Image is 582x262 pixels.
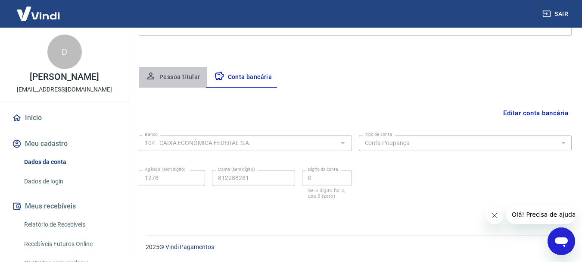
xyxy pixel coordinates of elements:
label: Conta (sem dígito) [218,166,255,173]
p: [PERSON_NAME] [30,73,99,82]
div: D [47,35,82,69]
label: Agência (sem dígito) [145,166,186,173]
label: Dígito da conta [308,166,338,173]
span: Olá! Precisa de ajuda? [5,6,72,13]
p: 2025 © [146,243,561,252]
p: Se o dígito for x, use 0 (zero) [308,188,346,199]
a: Dados de login [21,173,118,190]
button: Meu cadastro [10,134,118,153]
iframe: Mensagem da empresa [507,205,575,224]
a: Recebíveis Futuros Online [21,235,118,253]
button: Conta bancária [207,67,279,88]
a: Dados da conta [21,153,118,171]
p: [EMAIL_ADDRESS][DOMAIN_NAME] [17,85,112,94]
a: Vindi Pagamentos [165,243,214,250]
iframe: Botão para abrir a janela de mensagens [548,227,575,255]
button: Sair [541,6,572,22]
img: Vindi [10,0,66,27]
a: Início [10,108,118,127]
label: Tipo de conta [365,131,392,138]
label: Banco [145,131,158,138]
button: Pessoa titular [139,67,207,88]
a: Relatório de Recebíveis [21,216,118,234]
button: Editar conta bancária [500,105,572,121]
iframe: Fechar mensagem [486,207,503,224]
button: Meus recebíveis [10,197,118,216]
